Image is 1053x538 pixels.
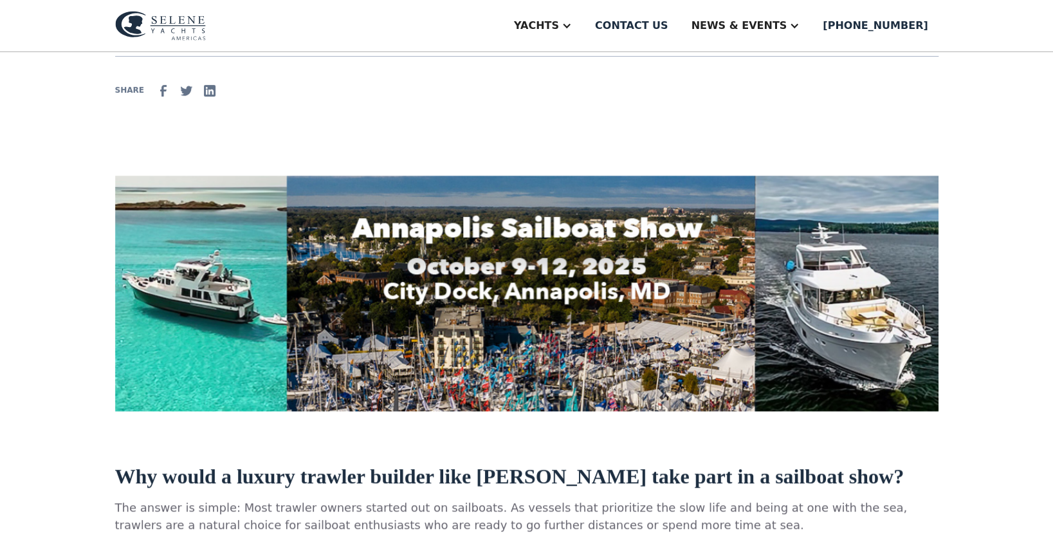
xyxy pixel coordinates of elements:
p: The answer is simple: Most trawler owners started out on sailboats. As vessels that prioritize th... [115,499,939,533]
img: Linkedin [202,83,217,98]
div: SHARE [115,84,144,96]
strong: Why would a luxury trawler builder like [PERSON_NAME] take part in a sailboat show? [115,465,904,488]
img: logo [115,11,206,41]
div: Yachts [514,18,559,33]
div: News & EVENTS [691,18,787,33]
div: [PHONE_NUMBER] [823,18,928,33]
img: 2025 Annapolis Sailboat Show (October 9-12) @ City Dock [115,176,939,412]
img: Twitter [179,83,194,98]
img: facebook [156,83,171,98]
div: Contact us [595,18,668,33]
